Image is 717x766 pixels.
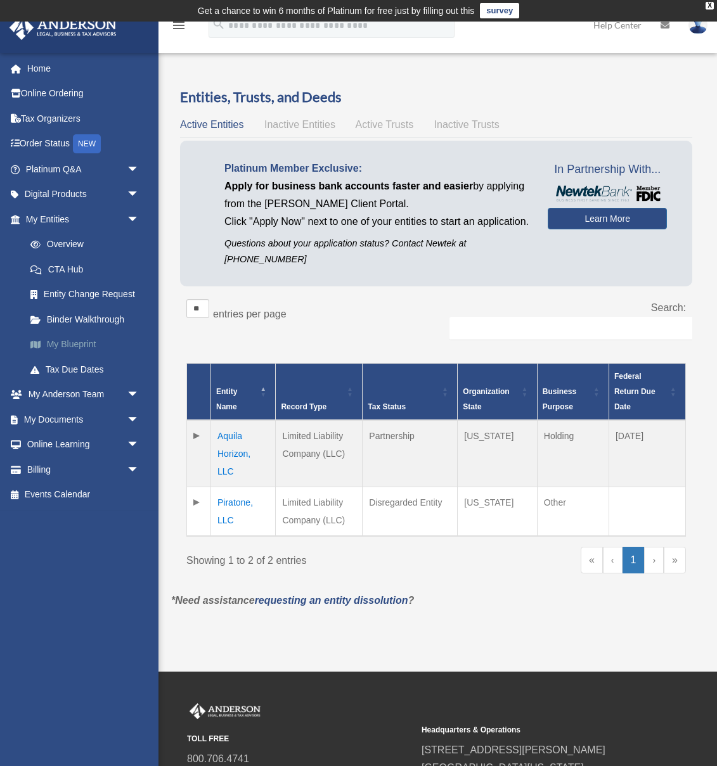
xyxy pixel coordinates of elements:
[281,402,326,411] span: Record Type
[603,547,623,573] a: Previous
[73,134,101,153] div: NEW
[171,22,186,33] a: menu
[276,487,363,537] td: Limited Liability Company (LLC)
[127,407,152,433] span: arrow_drop_down
[187,753,249,764] a: 800.706.4741
[9,131,158,157] a: Order StatusNEW
[276,364,363,421] th: Record Type: Activate to sort
[127,432,152,458] span: arrow_drop_down
[422,744,605,755] a: [STREET_ADDRESS][PERSON_NAME]
[127,182,152,208] span: arrow_drop_down
[9,382,158,407] a: My Anderson Teamarrow_drop_down
[688,16,707,34] img: User Pic
[548,160,667,180] span: In Partnership With...
[422,724,647,737] small: Headquarters & Operations
[224,213,529,231] p: Click "Apply Now" next to one of your entities to start an application.
[216,387,237,411] span: Entity Name
[458,364,538,421] th: Organization State: Activate to sort
[224,236,529,267] p: Questions about your application status? Contact Newtek at [PHONE_NUMBER]
[187,703,263,720] img: Anderson Advisors Platinum Portal
[186,547,427,570] div: Showing 1 to 2 of 2 entries
[180,87,692,107] h3: Entities, Trusts, and Deeds
[9,432,158,457] a: Online Learningarrow_drop_down
[609,364,685,421] th: Federal Return Due Date: Activate to sort
[18,232,152,257] a: Overview
[211,364,276,421] th: Entity Name: Activate to invert sorting
[9,407,158,432] a: My Documentsarrow_drop_down
[224,181,473,191] span: Apply for business bank accounts faster and easier
[171,595,414,606] em: *Need assistance ?
[198,3,475,18] div: Get a chance to win 6 months of Platinum for free just by filling out this
[581,547,603,573] a: First
[9,207,158,232] a: My Entitiesarrow_drop_down
[18,332,158,357] a: My Blueprint
[276,420,363,487] td: Limited Liability Company (LLC)
[458,420,538,487] td: [US_STATE]
[187,732,413,746] small: TOLL FREE
[212,17,226,31] i: search
[18,282,158,307] a: Entity Change Request
[458,487,538,537] td: [US_STATE]
[18,357,158,382] a: Tax Due Dates
[644,547,664,573] a: Next
[9,182,158,207] a: Digital Productsarrow_drop_down
[537,364,609,421] th: Business Purpose: Activate to sort
[213,309,287,319] label: entries per page
[9,81,158,106] a: Online Ordering
[127,156,152,182] span: arrow_drop_down
[356,119,414,130] span: Active Trusts
[171,18,186,33] i: menu
[255,595,408,606] a: requesting an entity dissolution
[224,160,529,177] p: Platinum Member Exclusive:
[9,482,158,507] a: Events Calendar
[651,302,686,313] label: Search:
[180,119,243,130] span: Active Entities
[127,207,152,233] span: arrow_drop_down
[537,420,609,487] td: Holding
[127,382,152,408] span: arrow_drop_down
[706,2,714,10] div: close
[363,364,458,421] th: Tax Status: Activate to sort
[9,457,158,482] a: Billingarrow_drop_down
[224,177,529,213] p: by applying from the [PERSON_NAME] Client Portal.
[127,457,152,483] span: arrow_drop_down
[609,420,685,487] td: [DATE]
[434,119,500,130] span: Inactive Trusts
[264,119,335,130] span: Inactive Entities
[463,387,509,411] span: Organization State
[480,3,519,18] a: survey
[368,402,406,411] span: Tax Status
[18,257,158,282] a: CTA Hub
[548,208,667,229] a: Learn More
[554,186,661,201] img: NewtekBankLogoSM.png
[9,156,158,182] a: Platinum Q&Aarrow_drop_down
[623,547,645,573] a: 1
[537,487,609,537] td: Other
[543,387,576,411] span: Business Purpose
[9,106,158,131] a: Tax Organizers
[363,420,458,487] td: Partnership
[363,487,458,537] td: Disregarded Entity
[9,56,158,81] a: Home
[614,372,656,411] span: Federal Return Due Date
[211,487,276,537] td: Piratone, LLC
[664,547,686,573] a: Last
[18,307,158,332] a: Binder Walkthrough
[211,420,276,487] td: Aquila Horizon, LLC
[6,15,120,40] img: Anderson Advisors Platinum Portal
